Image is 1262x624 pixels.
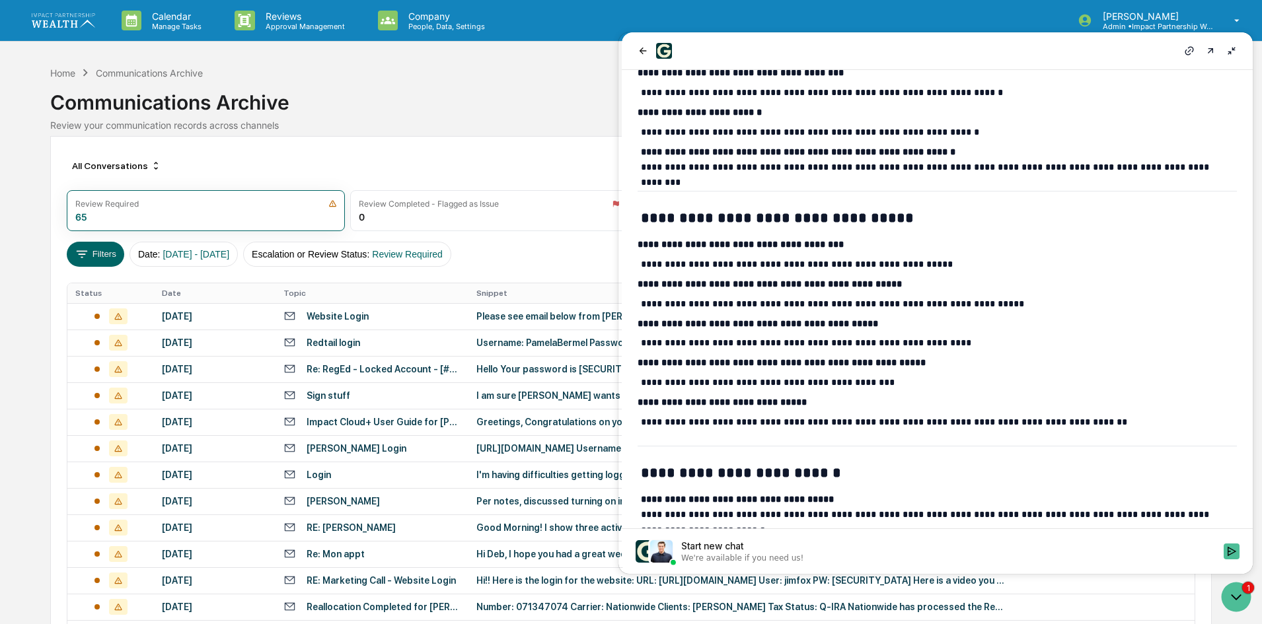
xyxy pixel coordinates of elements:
[162,417,268,427] div: [DATE]
[622,32,1253,574] iframe: Customer support window
[307,311,369,322] div: Website Login
[328,199,337,208] img: icon
[141,22,208,31] p: Manage Tasks
[162,443,268,454] div: [DATE]
[307,469,331,480] div: Login
[243,242,451,267] button: Escalation or Review Status:Review Required
[1092,11,1215,22] p: [PERSON_NAME]
[307,602,461,612] div: Reallocation Completed for [PERSON_NAME], 071347074
[50,80,1211,114] div: Communications Archive
[476,549,1005,559] div: Hi Deb, I hope you had a great weekend! No worries at all about the canceled appointment—I’ll pas...
[75,199,139,209] div: Review Required
[307,417,461,427] div: Impact Cloud+ User Guide for [PERSON_NAME] Retirement Group
[307,522,396,533] div: RE: [PERSON_NAME]
[307,443,406,454] div: [PERSON_NAME] Login
[50,120,1211,131] div: Review your communication records across channels
[398,22,492,31] p: People, Data, Settings
[307,337,360,348] div: Redtail login
[67,242,124,267] button: Filters
[307,390,350,401] div: Sign stuff
[141,11,208,22] p: Calendar
[372,249,443,260] span: Review Required
[96,67,203,79] div: Communications Archive
[476,575,1005,586] div: Hi!! Here is the login for the website: URL: [URL][DOMAIN_NAME] User: jimfox PW: [SECURITY_DATA] ...
[162,311,268,322] div: [DATE]
[276,283,468,303] th: Topic
[476,602,1005,612] div: Number: 071347074 Carrier: Nationwide Clients: [PERSON_NAME] Tax Status: Q-IRA Nationwide has pro...
[476,337,1005,348] div: Username: PamelaBermel Password: [SECURITY_DATA] Best Wishes and Warmest Regards, [PERSON_NAME] L...
[476,417,1005,427] div: Greetings, Congratulations on your new Impact LED sign! We are excited to assist you in creating ...
[307,364,461,374] div: Re: RegEd - Locked Account - [#363567]
[255,11,352,22] p: Reviews
[307,496,380,506] div: [PERSON_NAME]
[1092,22,1215,31] p: Admin • Impact Partnership Wealth
[476,311,1005,322] div: Please see email below from [PERSON_NAME] with the website login information. Your Referral is ou...
[32,13,95,27] img: logo
[162,575,268,586] div: [DATE]
[612,199,620,208] img: icon
[476,364,1005,374] div: Hello Your password is [SECURITY_DATA] Please delete all stored information and manually type eve...
[50,67,75,79] div: Home
[162,549,268,559] div: [DATE]
[162,602,268,612] div: [DATE]
[476,522,1005,533] div: Good Morning! I show three active policies for this client, those are below. As well, under [PERS...
[67,283,153,303] th: Status
[468,283,1195,303] th: Snippet
[1220,580,1255,616] iframe: Open customer support
[307,549,365,559] div: Re: Mon appt
[162,522,268,533] div: [DATE]
[255,22,352,31] p: Approval Management
[359,199,499,209] div: Review Completed - Flagged as Issue
[162,390,268,401] div: [DATE]
[307,575,456,586] div: RE: Marketing Call - Website Login
[398,11,492,22] p: Company
[476,443,1005,454] div: [URL][DOMAIN_NAME] Username: 2512468 Password: [SECURITY_DATA] Agent Code: 2512468 I have added t...
[75,211,87,223] div: 65
[162,337,268,348] div: [DATE]
[476,469,1005,480] div: I'm having difficulties getting logged in. I've spoken with reg Ed they say they don't see me in ...
[476,496,1005,506] div: Per notes, discussed turning on income last year when you met but she didn't need it yet. [PERSON...
[359,211,365,223] div: 0
[130,242,238,267] button: Date:[DATE] - [DATE]
[154,283,276,303] th: Date
[162,364,268,374] div: [DATE]
[476,390,1005,401] div: I am sure [PERSON_NAME] wants you to get this all changed, [PERSON_NAME] just took it upon himsel...
[162,496,268,506] div: [DATE]
[67,155,167,176] div: All Conversations
[163,249,229,260] span: [DATE] - [DATE]
[162,469,268,480] div: [DATE]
